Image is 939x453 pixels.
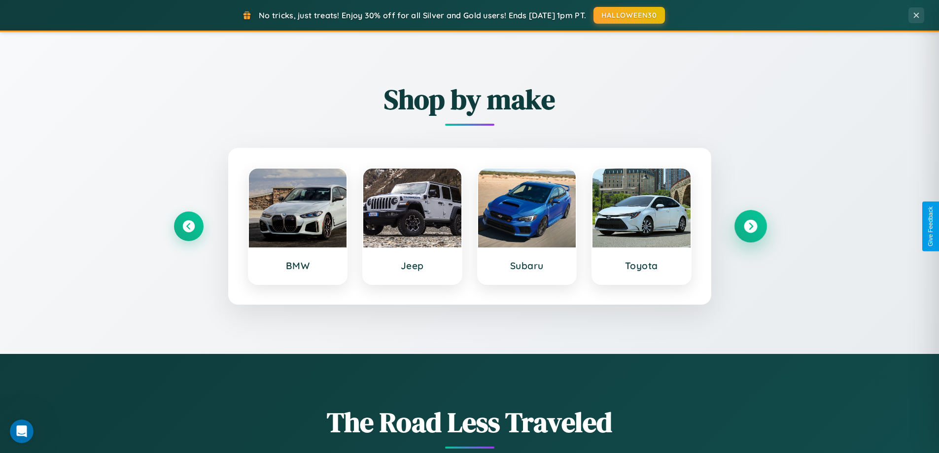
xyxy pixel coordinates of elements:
[927,207,934,246] div: Give Feedback
[174,403,765,441] h1: The Road Less Traveled
[259,260,337,272] h3: BMW
[10,419,34,443] iframe: Intercom live chat
[593,7,665,24] button: HALLOWEEN30
[488,260,566,272] h3: Subaru
[259,10,586,20] span: No tricks, just treats! Enjoy 30% off for all Silver and Gold users! Ends [DATE] 1pm PT.
[602,260,681,272] h3: Toyota
[174,80,765,118] h2: Shop by make
[373,260,452,272] h3: Jeep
